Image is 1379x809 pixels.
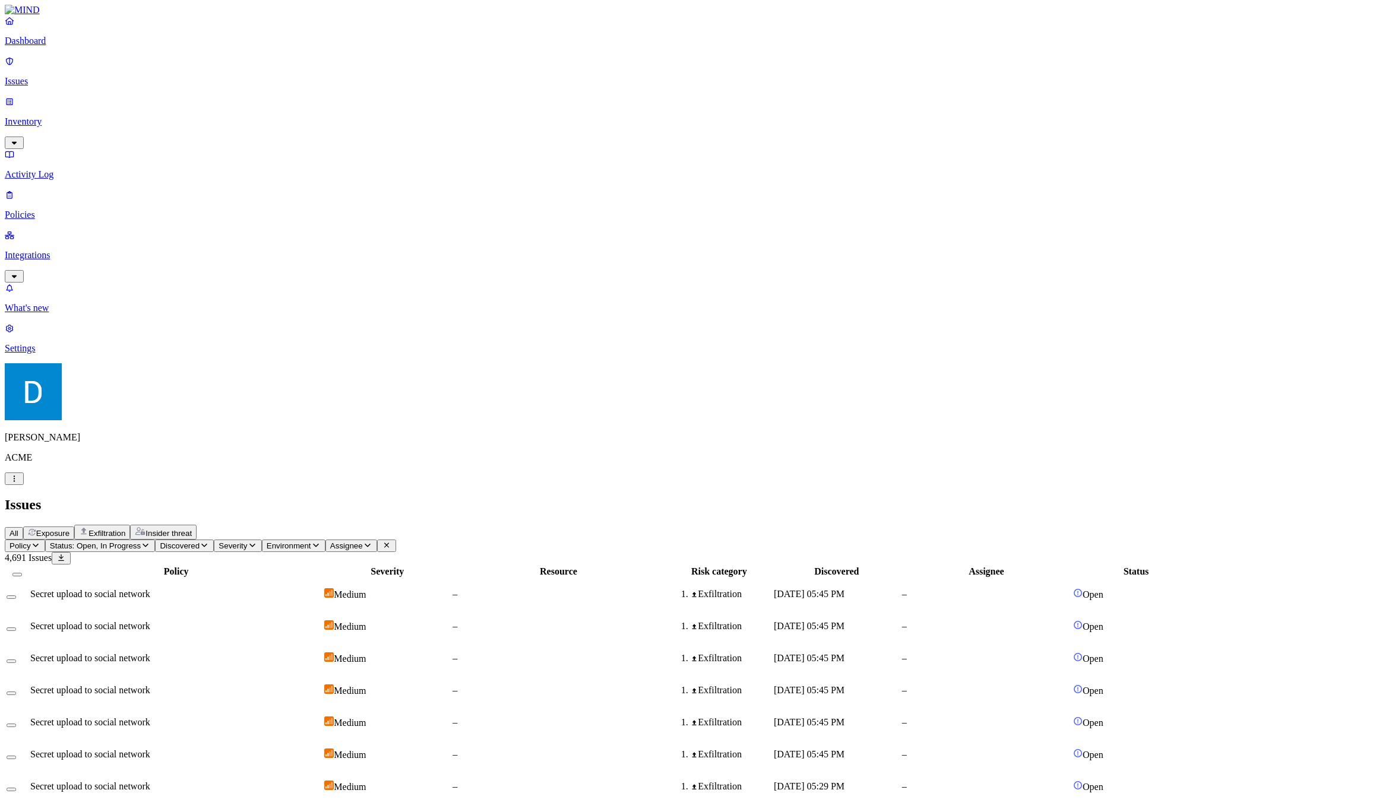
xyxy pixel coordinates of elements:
[324,781,334,790] img: severity-medium
[902,566,1071,577] div: Assignee
[5,149,1374,180] a: Activity Log
[691,781,771,792] div: Exfiltration
[774,566,900,577] div: Discovered
[334,782,366,792] span: Medium
[334,589,366,599] span: Medium
[774,589,845,599] span: [DATE] 05:45 PM
[7,724,16,727] button: Select row
[10,529,18,538] span: All
[5,96,1374,147] a: Inventory
[453,781,457,791] span: –
[902,749,907,759] span: –
[691,717,771,728] div: Exfiltration
[902,717,907,727] span: –
[324,588,334,598] img: severity-medium
[1073,748,1083,758] img: status-open
[691,749,771,760] div: Exfiltration
[30,685,150,695] span: Secret upload to social network
[30,717,150,727] span: Secret upload to social network
[1073,652,1083,662] img: status-open
[774,653,845,663] span: [DATE] 05:45 PM
[1083,621,1103,632] span: Open
[5,116,1374,127] p: Inventory
[36,529,69,538] span: Exposure
[902,781,907,791] span: –
[12,573,22,576] button: Select all
[453,749,457,759] span: –
[30,781,150,791] span: Secret upload to social network
[219,541,247,550] span: Severity
[691,653,771,664] div: Exfiltration
[5,343,1374,354] p: Settings
[453,589,457,599] span: –
[334,686,366,696] span: Medium
[7,627,16,631] button: Select row
[5,15,1374,46] a: Dashboard
[30,566,322,577] div: Policy
[5,230,1374,281] a: Integrations
[5,56,1374,87] a: Issues
[5,169,1374,180] p: Activity Log
[7,756,16,759] button: Select row
[30,621,150,631] span: Secret upload to social network
[5,323,1374,354] a: Settings
[5,497,1374,513] h2: Issues
[453,566,664,577] div: Resource
[5,363,62,420] img: Daniel Golshani
[146,529,192,538] span: Insider threat
[691,589,771,599] div: Exfiltration
[5,76,1374,87] p: Issues
[324,748,334,758] img: severity-medium
[453,685,457,695] span: –
[667,566,771,577] div: Risk category
[50,541,141,550] span: Status: Open, In Progress
[774,717,845,727] span: [DATE] 05:45 PM
[1083,589,1103,599] span: Open
[5,250,1374,261] p: Integrations
[267,541,311,550] span: Environment
[774,621,845,631] span: [DATE] 05:45 PM
[324,684,334,694] img: severity-medium
[453,717,457,727] span: –
[1073,620,1083,630] img: status-open
[1073,716,1083,726] img: status-open
[902,621,907,631] span: –
[902,589,907,599] span: –
[5,553,52,563] span: 4,691 Issues
[7,595,16,599] button: Select row
[334,621,366,632] span: Medium
[5,432,1374,443] p: [PERSON_NAME]
[30,589,150,599] span: Secret upload to social network
[1083,653,1103,664] span: Open
[324,716,334,726] img: severity-medium
[324,620,334,630] img: severity-medium
[7,659,16,663] button: Select row
[324,652,334,662] img: severity-medium
[5,189,1374,220] a: Policies
[5,452,1374,463] p: ACME
[324,566,450,577] div: Severity
[774,685,845,695] span: [DATE] 05:45 PM
[5,5,40,15] img: MIND
[160,541,200,550] span: Discovered
[1073,566,1199,577] div: Status
[330,541,363,550] span: Assignee
[1073,588,1083,598] img: status-open
[902,653,907,663] span: –
[7,691,16,695] button: Select row
[5,283,1374,313] a: What's new
[1083,750,1103,760] span: Open
[7,788,16,791] button: Select row
[30,749,150,759] span: Secret upload to social network
[774,781,845,791] span: [DATE] 05:29 PM
[1083,782,1103,792] span: Open
[691,621,771,632] div: Exfiltration
[88,529,125,538] span: Exfiltration
[5,5,1374,15] a: MIND
[453,621,457,631] span: –
[1083,686,1103,696] span: Open
[1073,684,1083,694] img: status-open
[334,653,366,664] span: Medium
[30,653,150,663] span: Secret upload to social network
[902,685,907,695] span: –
